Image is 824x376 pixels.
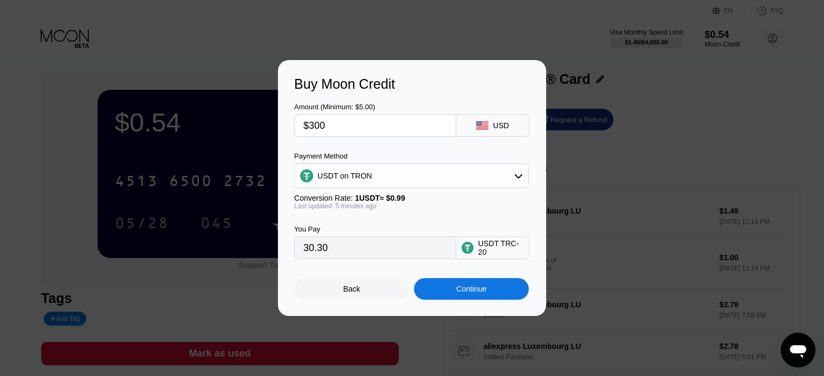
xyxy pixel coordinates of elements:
div: Last updated: 5 minutes ago [294,202,529,210]
div: You Pay [294,225,456,233]
div: USD [493,121,509,130]
div: Continue [456,285,486,293]
div: Amount (Minimum: $5.00) [294,103,456,111]
div: Payment Method [294,152,529,160]
div: Back [343,285,360,293]
div: USDT TRC-20 [478,239,523,256]
span: 1 USDT ≈ $0.99 [355,194,405,202]
div: USDT on TRON [317,171,372,180]
div: Back [294,278,409,300]
div: Continue [414,278,529,300]
div: Buy Moon Credit [294,76,530,92]
input: $0.00 [303,115,447,136]
div: Conversion Rate: [294,194,529,202]
iframe: Button to launch messaging window [781,333,815,367]
div: USDT on TRON [295,165,528,187]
